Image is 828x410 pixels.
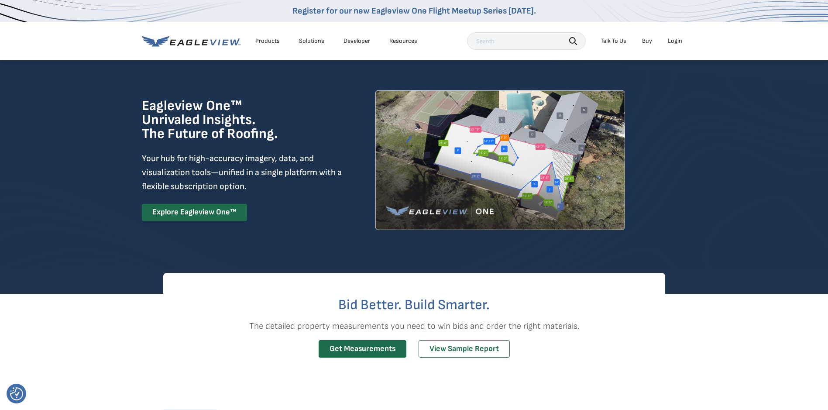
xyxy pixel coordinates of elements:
div: Solutions [299,37,324,45]
p: Your hub for high-accuracy imagery, data, and visualization tools—unified in a single platform wi... [142,152,344,193]
h1: Eagleview One™ Unrivaled Insights. The Future of Roofing. [142,99,322,141]
input: Search [467,32,586,50]
button: Consent Preferences [10,387,23,400]
a: Buy [642,37,652,45]
a: Developer [344,37,370,45]
a: Get Measurements [319,340,406,358]
div: Talk To Us [601,37,626,45]
a: Explore Eagleview One™ [142,204,247,221]
a: Register for our new Eagleview One Flight Meetup Series [DATE]. [292,6,536,16]
p: The detailed property measurements you need to win bids and order the right materials. [163,319,665,333]
div: Products [255,37,280,45]
h2: Bid Better. Build Smarter. [163,298,665,312]
div: Resources [389,37,417,45]
div: Login [668,37,682,45]
a: View Sample Report [419,340,510,358]
img: Revisit consent button [10,387,23,400]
